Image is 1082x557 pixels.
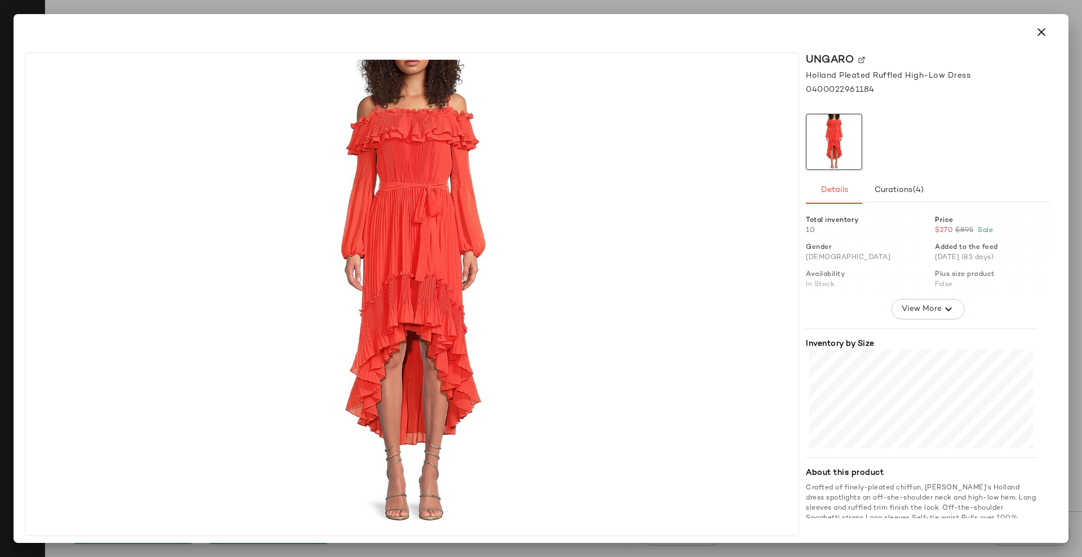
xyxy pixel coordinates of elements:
[858,57,865,64] img: svg%3e
[806,114,862,170] img: 0400022961184_FLAME
[820,186,848,195] span: Details
[892,299,965,319] button: View More
[901,302,942,316] span: View More
[806,70,970,82] span: Holland Pleated Ruffled High-Low Dress
[32,60,792,529] img: 0400022961184_FLAME
[806,467,1037,479] div: About this product
[806,84,875,96] span: 0400022961184
[806,52,854,68] span: Ungaro
[912,186,924,195] span: (4)
[806,338,1037,350] div: Inventory by Size
[874,186,924,195] span: Curations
